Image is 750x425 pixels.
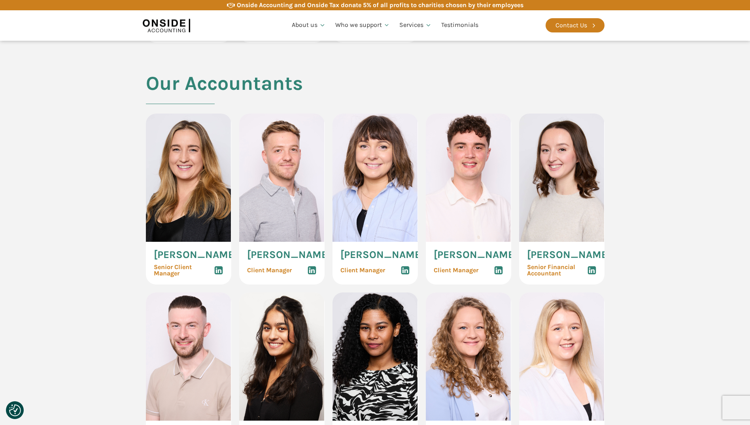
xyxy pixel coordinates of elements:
[331,12,395,39] a: Who we support
[247,267,292,273] span: Client Manager
[287,12,331,39] a: About us
[154,264,214,277] span: Senior Client Manager
[340,250,424,260] span: [PERSON_NAME]
[436,12,483,39] a: Testimonials
[143,16,190,34] img: Onside Accounting
[154,250,238,260] span: [PERSON_NAME]
[434,267,478,273] span: Client Manager
[527,264,587,277] span: Senior Financial Accountant
[434,250,518,260] span: [PERSON_NAME]
[555,20,587,30] div: Contact Us
[9,404,21,416] img: Revisit consent button
[546,18,605,32] a: Contact Us
[527,250,611,260] span: [PERSON_NAME]
[146,72,303,114] h2: Our Accountants
[395,12,436,39] a: Services
[9,404,21,416] button: Consent Preferences
[247,250,331,260] span: [PERSON_NAME]
[340,267,385,273] span: Client Manager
